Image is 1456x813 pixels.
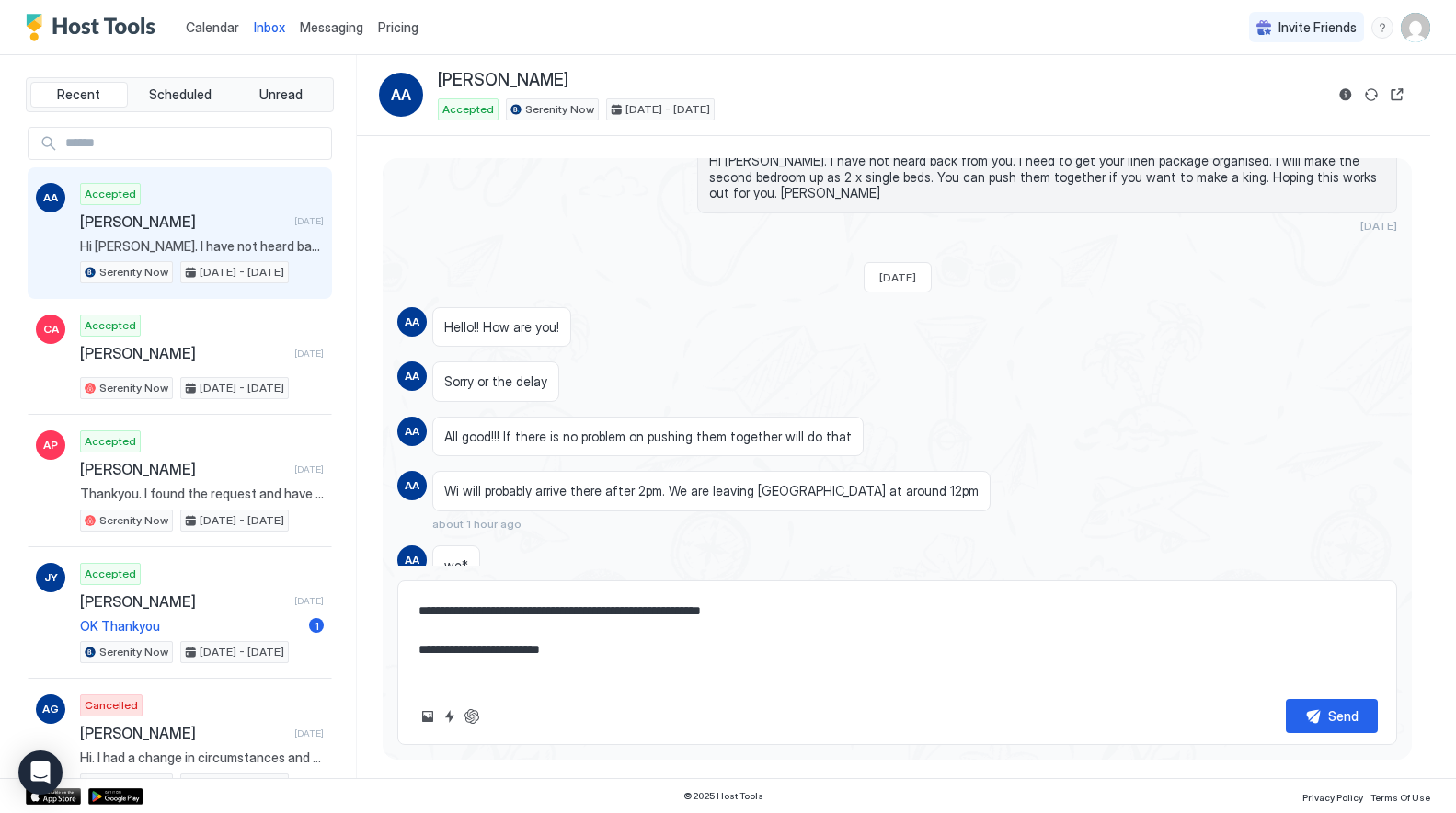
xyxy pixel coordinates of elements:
input: Input Field [58,128,331,159]
a: Privacy Policy [1302,786,1363,806]
button: Upload image [417,705,439,727]
span: AG [42,701,59,717]
span: [DATE] - [DATE] [200,380,284,396]
span: [PERSON_NAME] [80,724,287,742]
span: Accepted [85,317,136,334]
a: App Store [26,788,81,805]
span: [DATE] - [DATE] [200,776,284,793]
span: Unread [259,86,303,103]
div: menu [1371,17,1393,39]
span: Hi [PERSON_NAME]. I have not heard back from you. I need to get your linen package organised. I w... [709,153,1385,201]
span: [PERSON_NAME] [80,344,287,362]
span: AA [405,552,419,568]
span: [PERSON_NAME] [80,212,287,231]
a: Inbox [254,17,285,37]
span: CA [43,321,59,338]
button: Recent [30,82,128,108]
span: Serenity Now [99,512,168,529]
a: Google Play Store [88,788,143,805]
span: OK Thankyou [80,618,302,635]
span: 1 [315,619,319,633]
button: Sync reservation [1360,84,1382,106]
span: Hello!! How are you! [444,319,559,336]
div: User profile [1401,13,1430,42]
span: [DATE] [294,727,324,739]
span: © 2025 Host Tools [683,790,763,802]
span: All good!!! If there is no problem on pushing them together will do that [444,429,852,445]
span: Serenity Now [99,264,168,281]
button: Reservation information [1335,84,1357,106]
span: Serenity Now [525,101,594,118]
button: Open reservation [1386,84,1408,106]
span: [DATE] - [DATE] [625,101,710,118]
span: Calendar [186,19,239,35]
button: Scheduled [132,82,229,108]
span: [DATE] - [DATE] [200,264,284,281]
span: AA [405,368,419,384]
span: AA [405,477,419,494]
span: Cancelled [85,697,138,714]
span: [DATE] - [DATE] [200,512,284,529]
span: AA [405,314,419,330]
span: Accepted [85,566,136,582]
span: Terms Of Use [1370,792,1430,803]
button: Unread [232,82,329,108]
div: Open Intercom Messenger [18,750,63,795]
span: AA [43,189,58,206]
span: Recent [57,86,100,103]
div: tab-group [26,77,334,112]
span: Serenity Now [99,776,168,793]
span: Privacy Policy [1302,792,1363,803]
span: Accepted [85,186,136,202]
span: Inbox [254,19,285,35]
button: Quick reply [439,705,461,727]
span: Pricing [378,19,418,36]
span: Messaging [300,19,363,35]
button: ChatGPT Auto Reply [461,705,483,727]
div: Send [1328,706,1359,726]
button: Send [1286,699,1378,733]
span: AA [405,423,419,440]
span: [DATE] [294,215,324,227]
span: Thankyou. I found the request and have accepted. It is all locked in. [PERSON_NAME] [80,486,324,502]
span: Accepted [442,101,494,118]
a: Terms Of Use [1370,786,1430,806]
span: [DATE] [1360,219,1397,233]
span: Sorry or the delay [444,373,547,390]
span: Hi [PERSON_NAME]. I have not heard back from you. I need to get your linen package organised. I w... [80,238,324,255]
a: Calendar [186,17,239,37]
span: AP [43,437,58,453]
span: [PERSON_NAME] [80,592,287,611]
a: Messaging [300,17,363,37]
span: [PERSON_NAME] [80,460,287,478]
span: Hi. I had a change in circumstances and had to cancel on booking. Thanks for checking [80,750,324,766]
span: [DATE] [294,464,324,475]
span: AA [391,84,411,106]
span: [DATE] [294,595,324,607]
span: [DATE] [294,348,324,360]
span: Serenity Now [99,644,168,660]
a: Host Tools Logo [26,14,164,41]
span: [PERSON_NAME] [438,70,568,91]
span: Accepted [85,433,136,450]
span: Wi will probably arrive there after 2pm. We are leaving [GEOGRAPHIC_DATA] at around 12pm [444,483,979,499]
span: [DATE] [879,270,916,284]
span: Invite Friends [1278,19,1357,36]
span: [DATE] - [DATE] [200,644,284,660]
span: Scheduled [149,86,212,103]
span: JY [44,569,58,586]
span: Serenity Now [99,380,168,396]
span: about 1 hour ago [432,517,522,531]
